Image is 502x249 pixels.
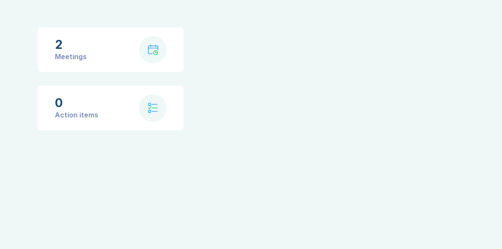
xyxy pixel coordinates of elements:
div: 0 [55,96,98,110]
img: check-list.svg [148,103,158,113]
div: 2 [55,38,87,51]
div: Meetings [55,51,87,62]
div: Action items [55,110,98,120]
img: calendar-with-clock.svg [148,45,158,55]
